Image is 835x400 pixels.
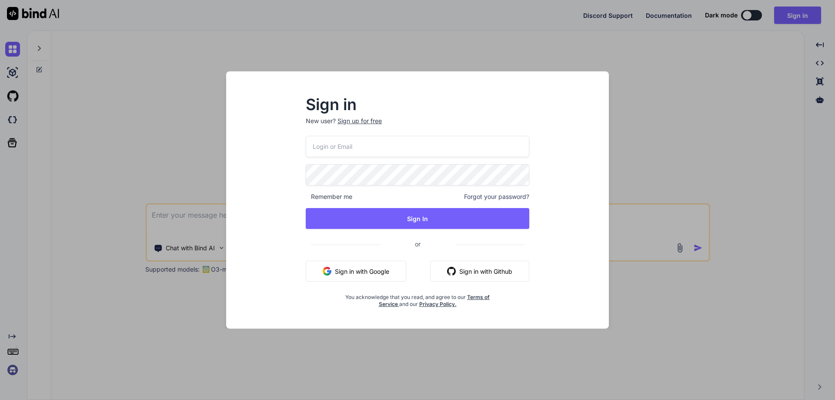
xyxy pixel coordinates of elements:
[337,117,382,125] div: Sign up for free
[430,261,529,282] button: Sign in with Github
[419,301,457,307] a: Privacy Policy.
[464,192,529,201] span: Forgot your password?
[306,97,529,111] h2: Sign in
[306,261,406,282] button: Sign in with Google
[306,208,529,229] button: Sign In
[343,289,492,308] div: You acknowledge that you read, and agree to our and our
[447,267,456,276] img: github
[306,192,352,201] span: Remember me
[323,267,331,276] img: google
[306,136,529,157] input: Login or Email
[380,233,455,255] span: or
[379,294,490,307] a: Terms of Service
[306,117,529,136] p: New user?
